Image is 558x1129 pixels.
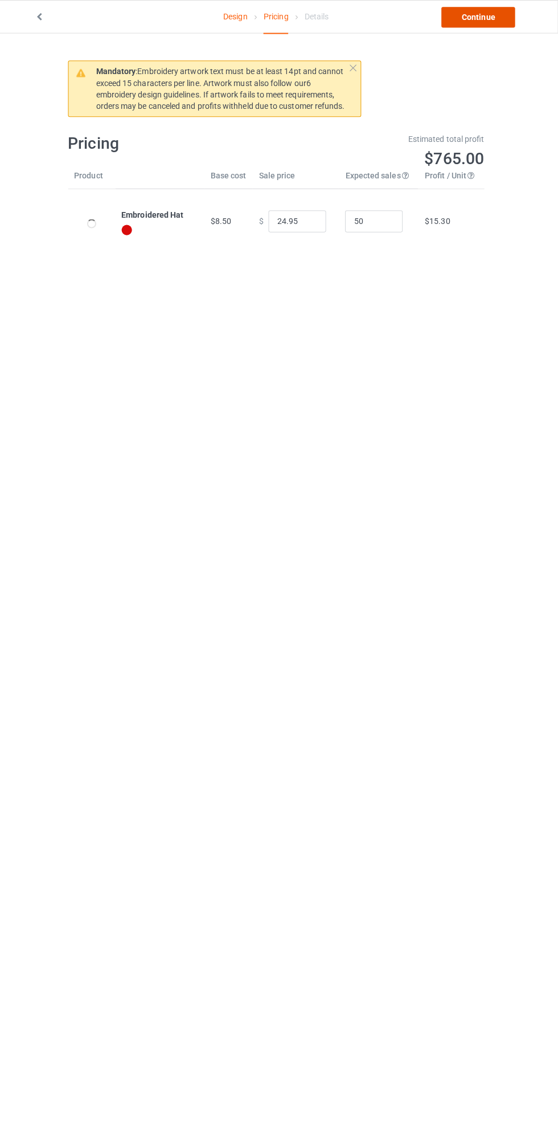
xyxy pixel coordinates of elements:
[101,66,141,75] strong: Mandatory
[420,168,485,187] th: Profit / Unit
[341,168,420,187] th: Expected sales
[227,1,251,32] a: Design
[287,132,485,143] div: Estimated total profit
[426,214,451,223] span: $15.30
[214,214,235,223] span: $8.50
[266,1,291,34] div: Pricing
[73,132,272,152] h1: Pricing
[442,7,515,27] a: Continue
[126,208,188,217] b: Embroidered Hat
[307,1,331,32] div: Details
[101,66,347,109] span: Embroidery artwork text must be at least 14pt and cannot exceed 15 characters per line. Artwork m...
[256,168,341,187] th: Sale price
[208,168,256,187] th: Base cost
[426,148,485,166] span: $765.00
[101,66,142,75] span: :
[262,214,266,223] span: $
[73,168,120,187] th: Product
